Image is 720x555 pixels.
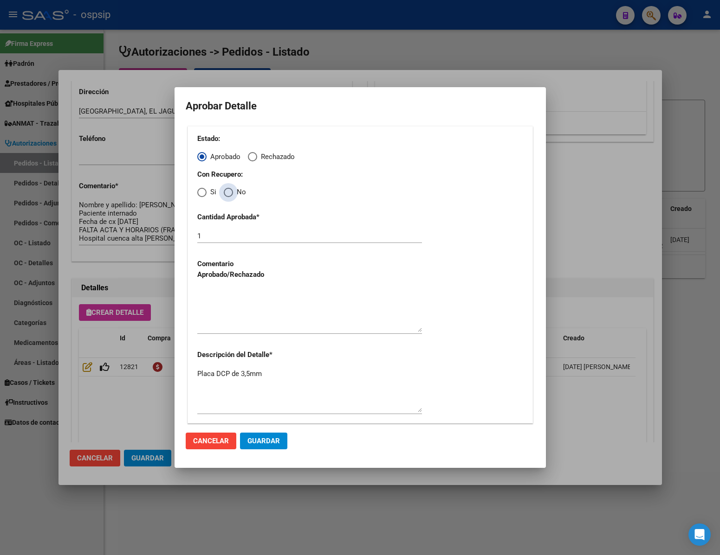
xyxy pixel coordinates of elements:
mat-radio-group: Elija una opción [197,169,523,196]
span: Si [207,187,216,198]
p: Cantidad Aprobada [197,212,295,223]
strong: Estado: [197,134,220,143]
mat-radio-group: Elija una opción [197,134,523,160]
p: Descripción del Detalle [197,350,295,360]
strong: Con Recupero: [197,170,243,179]
span: Rechazado [257,152,295,162]
span: Guardar [247,437,280,445]
button: Guardar [240,433,287,449]
div: Open Intercom Messenger [688,523,711,546]
p: Comentario Aprobado/Rechazado [197,259,295,280]
h2: Aprobar Detalle [186,97,535,115]
span: No [233,187,246,198]
button: Cancelar [186,433,236,449]
span: Cancelar [193,437,229,445]
span: Aprobado [207,152,240,162]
